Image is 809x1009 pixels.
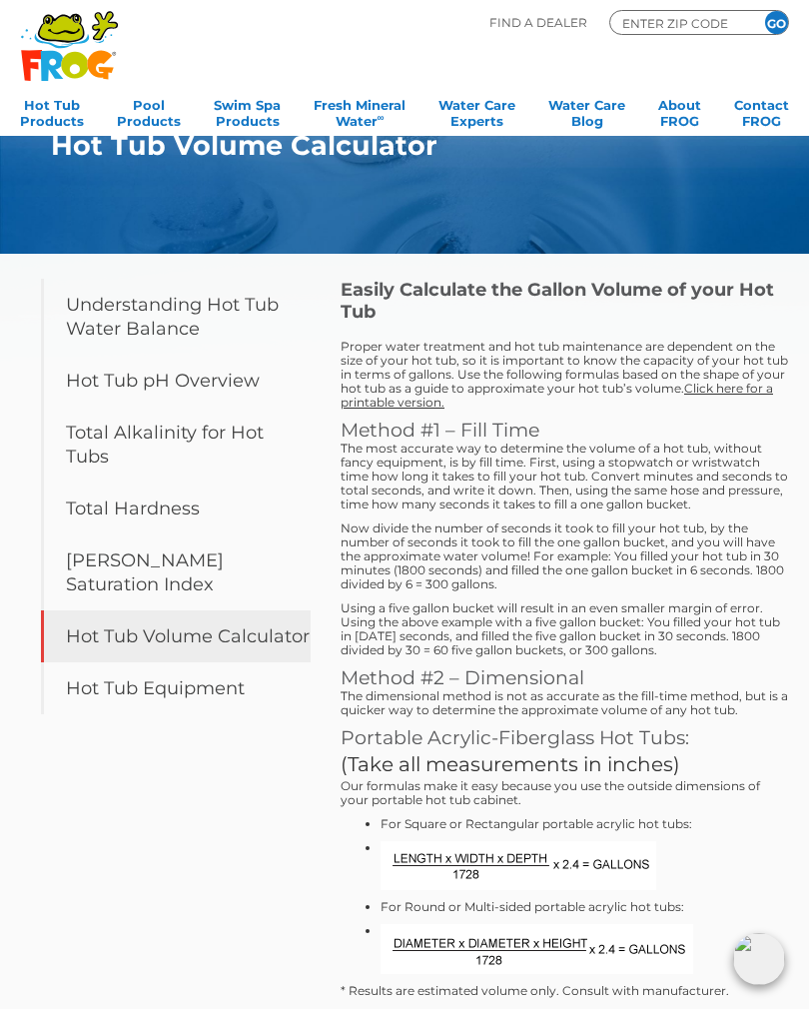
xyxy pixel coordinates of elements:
[341,749,788,779] div: (Take all measurements in inches)
[381,900,788,914] li: For Round or Multi-sided portable acrylic hot tubs:
[341,340,788,410] p: Proper water treatment and hot tub maintenance are dependent on the size of your hot tub, so it i...
[214,91,281,131] a: Swim SpaProducts
[381,924,693,974] img: Formula for Volume of Round or Multi-sided portable acrylic hot tubs
[41,407,311,483] a: Total Alkalinity for Hot Tubs
[41,534,311,610] a: [PERSON_NAME] Saturation Index
[41,279,311,355] a: Understanding Hot Tub Water Balance
[341,667,788,689] h3: Method #2 – Dimensional
[489,10,587,35] p: Find A Dealer
[341,521,788,591] p: Now divide the number of seconds it took to fill your hot tub, by the number of seconds it took t...
[341,442,788,511] p: The most accurate way to determine the volume of a hot tub, without fancy equipment, is by fill t...
[41,483,311,534] a: Total Hardness
[341,727,788,749] h3: Portable Acrylic-Fiberglass Hot Tubs:
[734,91,789,131] a: ContactFROG
[41,662,311,714] a: Hot Tub Equipment
[381,841,656,890] img: Formula for Volume of Square or Rectangular portable acrylic hot tubs
[341,601,788,657] p: Using a five gallon bucket will result in an even smaller margin of error. Using the above exampl...
[117,91,181,131] a: PoolProducts
[51,130,711,161] h1: Hot Tub Volume Calculator
[381,817,788,831] li: For Square or Rectangular portable acrylic hot tubs:
[620,14,740,32] input: Zip Code Form
[548,91,625,131] a: Water CareBlog
[765,11,788,34] input: GO
[341,689,788,717] p: The dimensional method is not as accurate as the fill-time method, but is a quicker way to determ...
[658,91,701,131] a: AboutFROG
[41,610,311,662] a: Hot Tub Volume Calculator
[341,420,788,442] h3: Method #1 – Fill Time
[314,91,405,131] a: Fresh MineralWater∞
[378,112,385,123] sup: ∞
[20,91,84,131] a: Hot TubProducts
[341,279,788,323] h2: Easily Calculate the Gallon Volume of your Hot Tub
[438,91,515,131] a: Water CareExperts
[341,779,788,807] p: Our formulas make it easy because you use the outside dimensions of your portable hot tub cabinet.
[733,933,785,985] img: openIcon
[341,381,773,410] a: Click here for a printable version.
[41,355,311,407] a: Hot Tub pH Overview
[341,984,788,998] p: * Results are estimated volume only. Consult with manufacturer.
